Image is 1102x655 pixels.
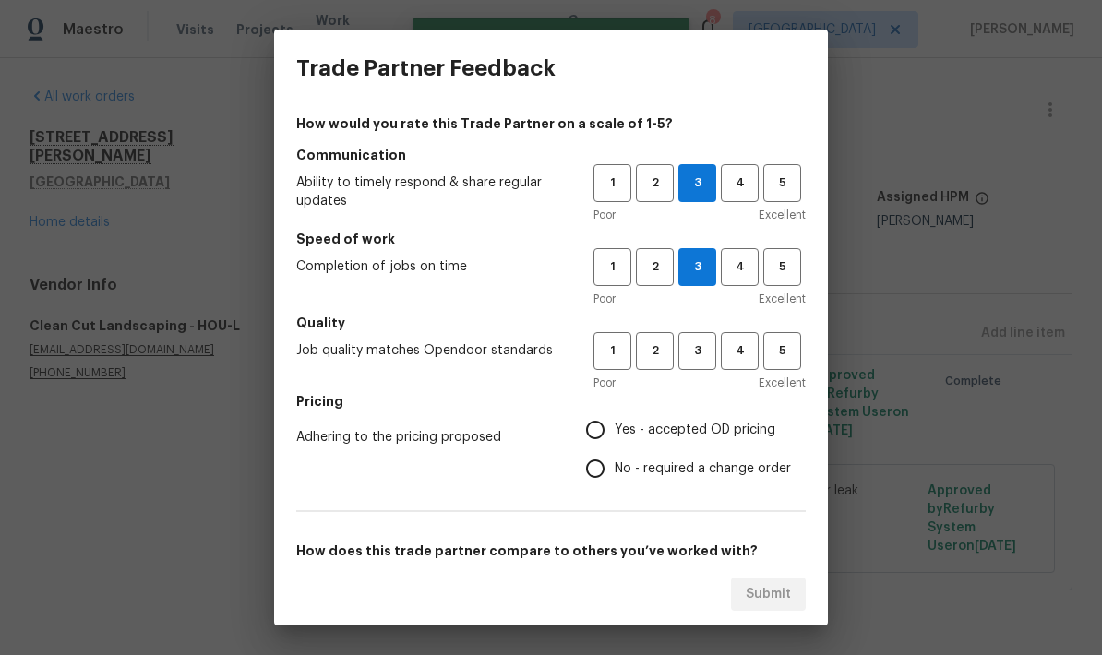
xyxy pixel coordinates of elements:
span: 5 [765,340,799,362]
button: 4 [721,332,759,370]
span: Poor [593,374,616,392]
span: Excellent [759,290,806,308]
span: 4 [723,256,757,278]
span: 3 [679,173,715,194]
span: 4 [723,340,757,362]
button: 5 [763,164,801,202]
span: Poor [593,206,616,224]
h5: Pricing [296,392,806,411]
span: Excellent [759,206,806,224]
span: 2 [638,173,672,194]
h5: Speed of work [296,230,806,248]
div: Pricing [586,411,806,488]
span: 2 [638,256,672,278]
button: 5 [763,248,801,286]
button: 5 [763,332,801,370]
h4: How would you rate this Trade Partner on a scale of 1-5? [296,114,806,133]
span: Completion of jobs on time [296,257,564,276]
span: Job quality matches Opendoor standards [296,341,564,360]
button: 2 [636,332,674,370]
span: Adhering to the pricing proposed [296,428,557,447]
button: 2 [636,164,674,202]
h3: Trade Partner Feedback [296,55,556,81]
span: 2 [638,340,672,362]
span: 3 [680,340,714,362]
button: 3 [678,164,716,202]
span: 5 [765,256,799,278]
span: No - required a change order [615,459,791,479]
span: 1 [595,340,629,362]
button: 1 [593,332,631,370]
h5: Communication [296,146,806,164]
span: 5 [765,173,799,194]
span: 1 [595,173,629,194]
span: Poor [593,290,616,308]
span: Ability to timely respond & share regular updates [296,173,564,210]
button: 3 [678,332,716,370]
button: 1 [593,248,631,286]
span: Yes - accepted OD pricing [615,421,775,440]
span: 3 [679,256,715,278]
button: 2 [636,248,674,286]
button: 4 [721,248,759,286]
button: 4 [721,164,759,202]
span: 1 [595,256,629,278]
span: Excellent [759,374,806,392]
h5: Quality [296,314,806,332]
button: 3 [678,248,716,286]
span: 4 [723,173,757,194]
h5: How does this trade partner compare to others you’ve worked with? [296,542,806,560]
button: 1 [593,164,631,202]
